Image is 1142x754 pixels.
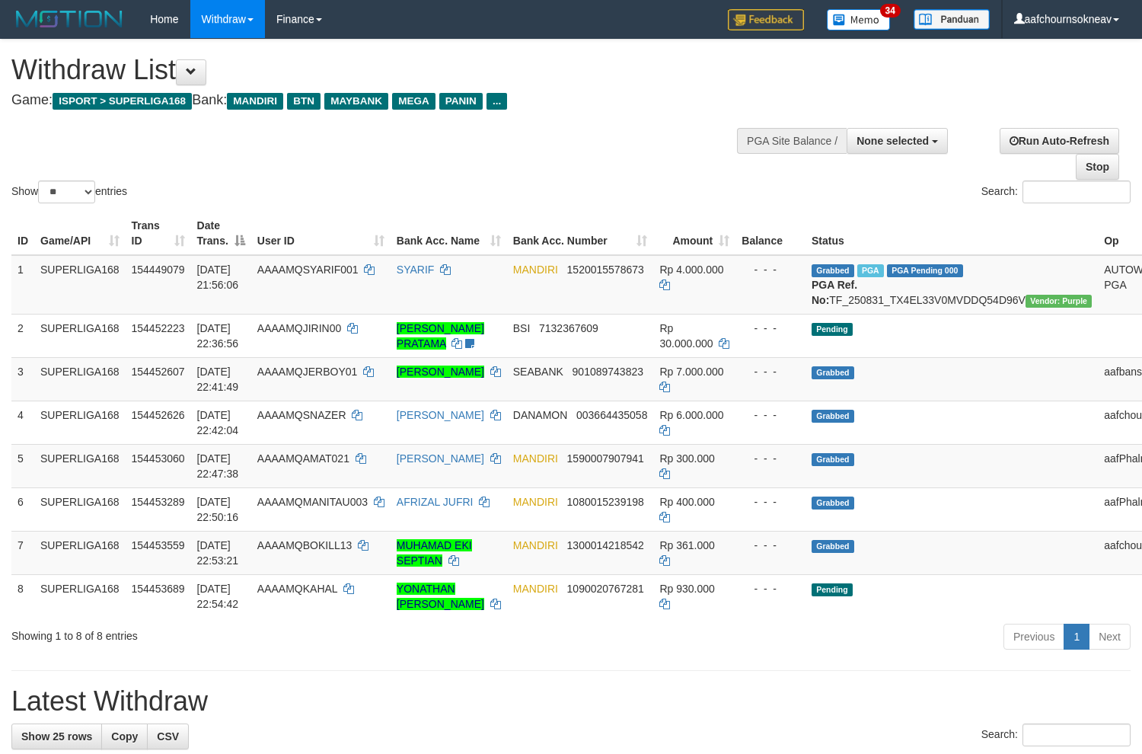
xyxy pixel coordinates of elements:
[513,366,563,378] span: SEABANK
[805,255,1098,315] td: TF_250831_TX4EL33V0MVDDQ54D96V
[397,496,474,508] a: AFRIZAL JUFRI
[507,212,654,255] th: Bank Acc. Number: activate to sort column ascending
[513,322,531,334] span: BSI
[257,583,337,595] span: AAAAMQKAHAL
[126,212,191,255] th: Trans ID: activate to sort column ascending
[567,496,644,508] span: Copy 1080015239198 to clipboard
[1000,128,1119,154] a: Run Auto-Refresh
[742,451,799,466] div: - - -
[812,453,854,466] span: Grabbed
[53,93,192,110] span: ISPORT > SUPERLIGA168
[659,264,723,276] span: Rp 4.000.000
[34,531,126,574] td: SUPERLIGA168
[513,496,558,508] span: MANDIRI
[11,8,127,30] img: MOTION_logo.png
[132,264,185,276] span: 154449079
[812,410,854,423] span: Grabbed
[812,583,853,596] span: Pending
[397,264,435,276] a: SYARIF
[742,581,799,596] div: - - -
[397,583,484,610] a: YONATHAN [PERSON_NAME]
[576,409,647,421] span: Copy 003664435058 to clipboard
[728,9,804,30] img: Feedback.jpg
[914,9,990,30] img: panduan.png
[513,452,558,465] span: MANDIRI
[391,212,507,255] th: Bank Acc. Name: activate to sort column ascending
[742,407,799,423] div: - - -
[197,409,239,436] span: [DATE] 22:42:04
[742,494,799,510] div: - - -
[34,255,126,315] td: SUPERLIGA168
[132,322,185,334] span: 154452223
[812,279,857,306] b: PGA Ref. No:
[659,496,714,508] span: Rp 400.000
[197,583,239,610] span: [DATE] 22:54:42
[397,366,484,378] a: [PERSON_NAME]
[11,255,34,315] td: 1
[659,452,714,465] span: Rp 300.000
[101,724,148,749] a: Copy
[147,724,189,749] a: CSV
[659,539,714,551] span: Rp 361.000
[11,686,1131,717] h1: Latest Withdraw
[1089,624,1131,650] a: Next
[34,212,126,255] th: Game/API: activate to sort column ascending
[11,55,746,85] h1: Withdraw List
[11,357,34,401] td: 3
[11,724,102,749] a: Show 25 rows
[1022,724,1131,746] input: Search:
[1003,624,1064,650] a: Previous
[191,212,251,255] th: Date Trans.: activate to sort column descending
[812,264,854,277] span: Grabbed
[857,264,884,277] span: Marked by aafchoeunmanni
[981,724,1131,746] label: Search:
[197,264,239,291] span: [DATE] 21:56:06
[513,539,558,551] span: MANDIRI
[573,366,643,378] span: Copy 901089743823 to clipboard
[567,264,644,276] span: Copy 1520015578673 to clipboard
[11,531,34,574] td: 7
[257,452,349,465] span: AAAAMQAMAT021
[132,496,185,508] span: 154453289
[539,322,598,334] span: Copy 7132367609 to clipboard
[197,322,239,350] span: [DATE] 22:36:56
[111,730,138,743] span: Copy
[34,357,126,401] td: SUPERLIGA168
[227,93,283,110] span: MANDIRI
[812,497,854,510] span: Grabbed
[1022,181,1131,203] input: Search:
[11,93,746,108] h4: Game: Bank:
[659,409,723,421] span: Rp 6.000.000
[742,364,799,379] div: - - -
[11,622,464,644] div: Showing 1 to 8 of 8 entries
[397,322,484,350] a: [PERSON_NAME] PRATAMA
[34,314,126,357] td: SUPERLIGA168
[11,314,34,357] td: 2
[486,93,507,110] span: ...
[659,322,713,350] span: Rp 30.000.000
[827,9,891,30] img: Button%20Memo.svg
[392,93,435,110] span: MEGA
[257,409,346,421] span: AAAAMQSNAZER
[439,93,483,110] span: PANIN
[397,539,472,567] a: MUHAMAD EKI SEPTIAN
[742,321,799,336] div: - - -
[735,212,805,255] th: Balance
[397,452,484,465] a: [PERSON_NAME]
[11,487,34,531] td: 6
[11,401,34,444] td: 4
[11,181,127,203] label: Show entries
[251,212,391,255] th: User ID: activate to sort column ascending
[1026,295,1092,308] span: Vendor URL: https://trx4.1velocity.biz
[513,409,568,421] span: DANAMON
[257,264,359,276] span: AAAAMQSYARIF001
[659,366,723,378] span: Rp 7.000.000
[132,366,185,378] span: 154452607
[34,574,126,618] td: SUPERLIGA168
[132,539,185,551] span: 154453559
[812,366,854,379] span: Grabbed
[132,583,185,595] span: 154453689
[513,583,558,595] span: MANDIRI
[157,730,179,743] span: CSV
[34,401,126,444] td: SUPERLIGA168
